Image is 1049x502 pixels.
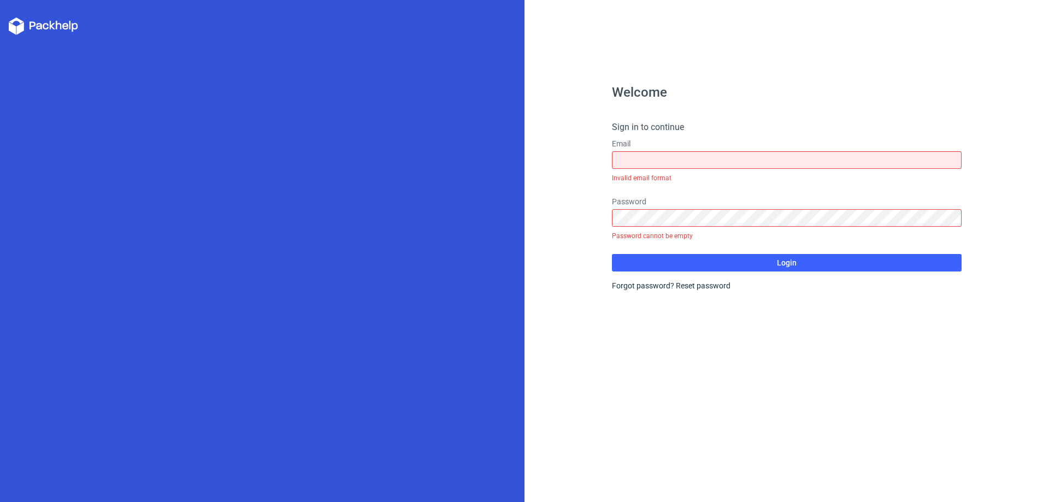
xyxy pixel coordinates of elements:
[676,281,730,290] a: Reset password
[777,259,797,267] span: Login
[612,254,962,271] button: Login
[612,138,962,149] label: Email
[612,169,962,187] div: Invalid email format
[612,121,962,134] h4: Sign in to continue
[612,227,962,245] div: Password cannot be empty
[612,280,962,291] div: Forgot password?
[612,196,962,207] label: Password
[612,86,962,99] h1: Welcome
